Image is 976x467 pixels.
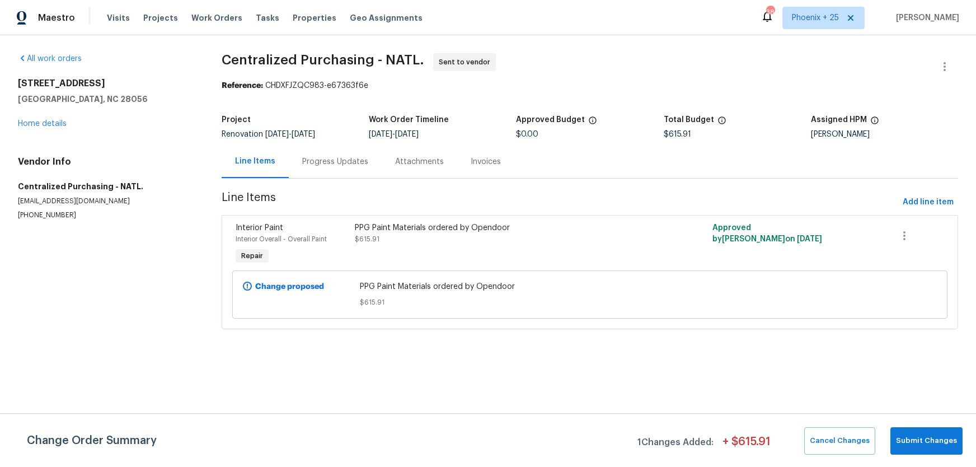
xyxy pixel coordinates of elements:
span: [DATE] [265,130,289,138]
span: Add line item [903,195,954,209]
span: The hpm assigned to this work order. [870,116,879,130]
b: Change proposed [255,283,324,291]
p: [PHONE_NUMBER] [18,211,195,220]
span: Properties [293,12,336,24]
span: $0.00 [516,130,538,138]
span: Interior Paint [236,224,283,232]
h2: [STREET_ADDRESS] [18,78,195,89]
h5: Total Budget [664,116,714,124]
span: Tasks [256,14,279,22]
span: $615.91 [355,236,379,242]
h5: Work Order Timeline [369,116,449,124]
span: The total cost of line items that have been approved by both Opendoor and the Trade Partner. This... [588,116,597,130]
span: [DATE] [292,130,315,138]
span: Geo Assignments [350,12,423,24]
span: Projects [143,12,178,24]
span: Sent to vendor [439,57,495,68]
span: Phoenix + 25 [792,12,839,24]
span: The total cost of line items that have been proposed by Opendoor. This sum includes line items th... [717,116,726,130]
span: Interior Overall - Overall Paint [236,236,327,242]
button: Add line item [898,192,958,213]
h5: Assigned HPM [811,116,867,124]
span: Approved by [PERSON_NAME] on [712,224,822,243]
span: Line Items [222,192,898,213]
span: Work Orders [191,12,242,24]
span: $615.91 [664,130,691,138]
span: [DATE] [395,130,419,138]
span: $615.91 [360,297,820,308]
span: - [265,130,315,138]
b: Reference: [222,82,263,90]
span: - [369,130,419,138]
div: Line Items [235,156,275,167]
h5: Centralized Purchasing - NATL. [18,181,195,192]
div: Invoices [471,156,501,167]
h4: Vendor Info [18,156,195,167]
span: Repair [237,250,268,261]
div: PPG Paint Materials ordered by Opendoor [355,222,646,233]
span: Renovation [222,130,315,138]
span: [PERSON_NAME] [891,12,959,24]
div: [PERSON_NAME] [811,130,958,138]
span: [DATE] [797,235,822,243]
span: PPG Paint Materials ordered by Opendoor [360,281,820,292]
div: Attachments [395,156,444,167]
span: [DATE] [369,130,392,138]
h5: [GEOGRAPHIC_DATA], NC 28056 [18,94,195,105]
p: [EMAIL_ADDRESS][DOMAIN_NAME] [18,197,195,206]
div: CHDXFJZQC983-e67363f6e [222,80,958,91]
span: Visits [107,12,130,24]
span: Centralized Purchasing - NATL. [222,53,424,67]
a: Home details [18,120,67,128]
div: Progress Updates [302,156,368,167]
a: All work orders [18,55,82,63]
h5: Project [222,116,251,124]
h5: Approved Budget [516,116,585,124]
span: Maestro [38,12,75,24]
div: 386 [766,7,774,18]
